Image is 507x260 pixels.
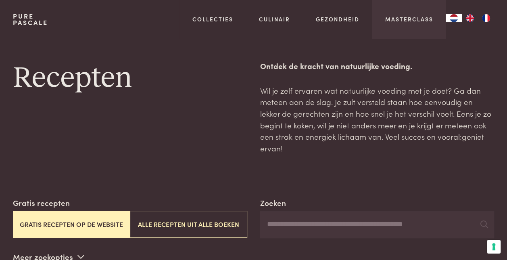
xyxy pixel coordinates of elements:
[260,197,286,209] label: Zoeken
[446,14,462,22] div: Language
[462,14,478,22] a: EN
[478,14,494,22] a: FR
[13,211,130,238] button: Gratis recepten op de website
[13,13,48,26] a: PurePascale
[259,15,290,23] a: Culinair
[260,60,412,71] strong: Ontdek de kracht van natuurlijke voeding.
[13,197,70,209] label: Gratis recepten
[13,60,247,96] h1: Recepten
[487,240,501,254] button: Uw voorkeuren voor toestemming voor trackingtechnologieën
[130,211,247,238] button: Alle recepten uit alle boeken
[446,14,494,22] aside: Language selected: Nederlands
[385,15,433,23] a: Masterclass
[316,15,359,23] a: Gezondheid
[462,14,494,22] ul: Language list
[192,15,233,23] a: Collecties
[446,14,462,22] a: NL
[260,85,494,154] p: Wil je zelf ervaren wat natuurlijke voeding met je doet? Ga dan meteen aan de slag. Je zult verst...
